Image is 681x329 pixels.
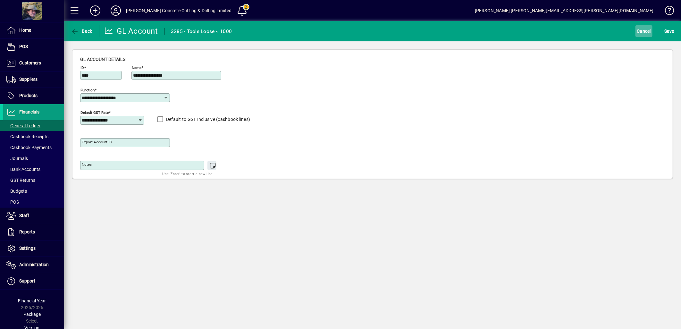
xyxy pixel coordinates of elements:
a: POS [3,39,64,55]
button: Add [85,5,105,16]
span: POS [19,44,28,49]
span: POS [6,199,19,205]
a: General Ledger [3,120,64,131]
label: Default to GST Inclusive (cashbook lines) [165,116,250,122]
span: ave [664,26,674,36]
mat-hint: Use 'Enter' to start a new line [163,170,213,177]
span: Support [19,278,35,283]
span: Administration [19,262,49,267]
button: Cancel [635,25,653,37]
mat-label: Function [80,88,95,92]
span: Cancel [637,26,651,36]
span: Package [23,312,41,317]
app-page-header-button: Back [64,25,99,37]
a: GST Returns [3,175,64,186]
a: Reports [3,224,64,240]
a: Staff [3,208,64,224]
a: Support [3,273,64,289]
div: 3285 - Tools Loose < 1000 [171,26,232,37]
span: Bank Accounts [6,167,40,172]
span: Cashbook Payments [6,145,52,150]
div: [PERSON_NAME] [PERSON_NAME][EMAIL_ADDRESS][PERSON_NAME][DOMAIN_NAME] [475,5,654,16]
a: POS [3,197,64,207]
mat-label: Name [132,65,141,70]
span: Financial Year [18,298,46,303]
button: Back [69,25,94,37]
span: Suppliers [19,77,38,82]
a: Journals [3,153,64,164]
span: Customers [19,60,41,65]
span: Financials [19,109,39,114]
a: Settings [3,240,64,257]
span: Reports [19,229,35,234]
span: Settings [19,246,36,251]
div: [PERSON_NAME] Concrete Cutting & Drilling Limited [126,5,232,16]
mat-label: ID [80,65,84,70]
div: GL Account [104,26,158,36]
mat-label: Notes [82,162,92,167]
span: Staff [19,213,29,218]
a: Cashbook Payments [3,142,64,153]
span: GST Returns [6,178,35,183]
span: Budgets [6,189,27,194]
span: Home [19,28,31,33]
mat-label: Export account ID [82,140,112,144]
a: Home [3,22,64,38]
a: Knowledge Base [660,1,673,22]
span: Journals [6,156,28,161]
span: Products [19,93,38,98]
button: Save [663,25,676,37]
a: Budgets [3,186,64,197]
span: S [664,29,667,34]
a: Suppliers [3,72,64,88]
mat-label: Default GST rate [80,110,109,115]
span: General Ledger [6,123,40,128]
a: Products [3,88,64,104]
a: Bank Accounts [3,164,64,175]
span: GL account details [80,57,125,62]
span: Back [71,29,92,34]
span: Cashbook Receipts [6,134,48,139]
a: Cashbook Receipts [3,131,64,142]
a: Customers [3,55,64,71]
button: Profile [105,5,126,16]
a: Administration [3,257,64,273]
